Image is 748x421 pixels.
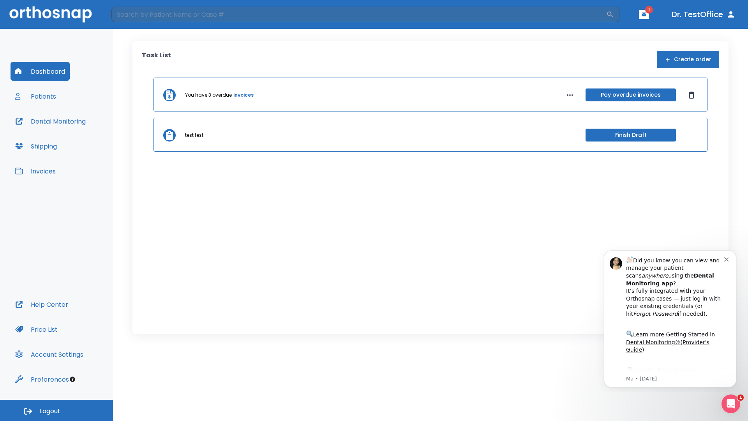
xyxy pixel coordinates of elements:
[586,88,676,101] button: Pay overdue invoices
[185,92,232,99] p: You have 3 overdue
[11,295,73,314] button: Help Center
[11,370,74,389] button: Preferences
[685,89,698,101] button: Dismiss
[11,62,70,81] button: Dashboard
[586,129,676,142] button: Finish Draft
[69,376,76,383] div: Tooltip anchor
[40,407,60,416] span: Logout
[11,137,62,156] button: Shipping
[34,124,103,138] a: App Store
[11,87,61,106] button: Patients
[233,92,254,99] a: invoices
[737,394,744,401] span: 1
[11,320,62,339] button: Price List
[722,394,740,413] iframe: Intercom live chat
[132,12,138,18] button: Dismiss notification
[185,132,203,139] p: test test
[34,122,132,162] div: Download the app: | ​ Let us know if you need help getting started!
[11,345,88,364] button: Account Settings
[142,51,171,68] p: Task List
[11,112,90,131] button: Dental Monitoring
[111,7,606,22] input: Search by Patient Name or Case #
[11,162,60,180] button: Invoices
[657,51,719,68] button: Create order
[592,243,748,392] iframe: Intercom notifications message
[669,7,739,21] button: Dr. TestOffice
[645,6,653,14] span: 1
[34,132,132,139] p: Message from Ma, sent 7w ago
[9,6,92,22] img: Orthosnap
